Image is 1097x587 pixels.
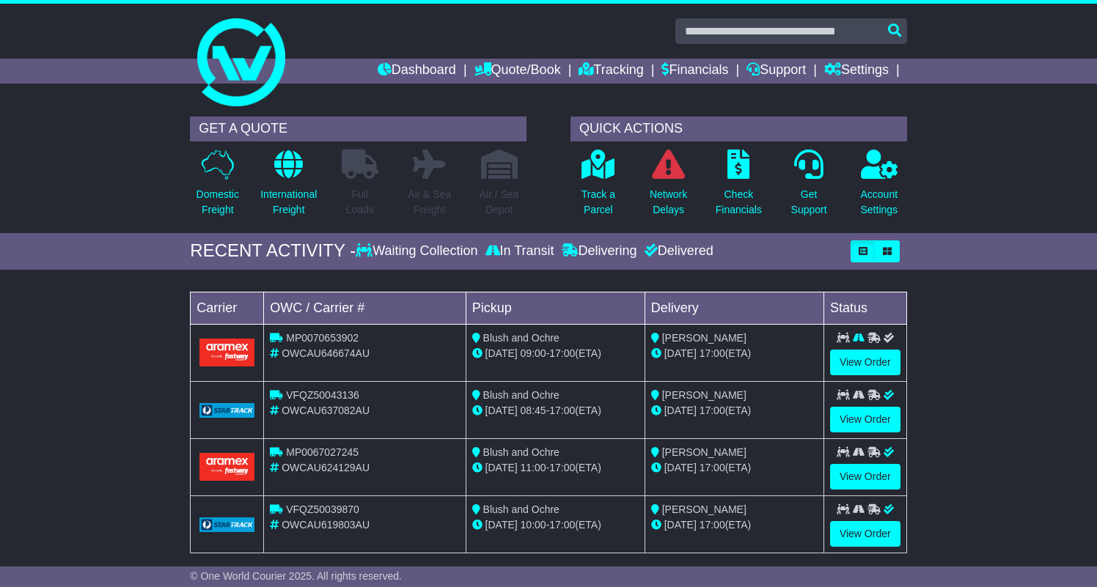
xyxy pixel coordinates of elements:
div: - (ETA) [472,346,639,361]
img: Aramex.png [199,339,254,366]
p: Air & Sea Freight [408,187,451,218]
a: View Order [830,407,900,432]
p: Network Delays [650,187,687,218]
a: Financials [661,59,728,84]
span: [DATE] [664,519,697,531]
span: VFQZ50039870 [286,503,359,515]
a: Track aParcel [581,149,616,226]
span: [PERSON_NAME] [662,446,746,458]
span: [PERSON_NAME] [662,332,746,344]
p: Track a Parcel [581,187,615,218]
td: Status [823,292,906,324]
span: Blush and Ochre [483,446,559,458]
a: Dashboard [378,59,456,84]
td: Carrier [191,292,264,324]
p: Domestic Freight [197,187,239,218]
span: [PERSON_NAME] [662,389,746,401]
span: [DATE] [664,347,697,359]
span: [DATE] [664,405,697,416]
a: AccountSettings [860,149,899,226]
a: View Order [830,464,900,490]
img: GetCarrierServiceLogo [199,517,254,532]
div: (ETA) [651,517,818,533]
p: Air / Sea Depot [480,187,519,218]
span: [DATE] [664,462,697,473]
span: 10:00 [521,519,546,531]
div: - (ETA) [472,517,639,533]
a: Tracking [579,59,643,84]
a: CheckFinancials [715,149,763,226]
p: Check Financials [716,187,762,218]
p: Account Settings [861,187,898,218]
div: Delivered [641,243,713,259]
div: (ETA) [651,403,818,418]
span: [PERSON_NAME] [662,503,746,515]
img: GetCarrierServiceLogo [199,403,254,418]
span: 17:00 [700,347,725,359]
div: In Transit [482,243,558,259]
span: © One World Courier 2025. All rights reserved. [190,570,402,582]
span: [DATE] [485,462,518,473]
span: 08:45 [521,405,546,416]
a: GetSupport [790,149,828,226]
span: 17:00 [549,347,575,359]
span: OWCAU619803AU [282,519,370,531]
a: InternationalFreight [260,149,318,226]
span: Blush and Ochre [483,503,559,515]
span: Blush and Ochre [483,389,559,401]
div: QUICK ACTIONS [570,117,907,141]
span: 17:00 [549,405,575,416]
p: Full Loads [342,187,378,218]
a: Quote/Book [474,59,561,84]
span: [DATE] [485,347,518,359]
div: (ETA) [651,460,818,476]
div: - (ETA) [472,460,639,476]
span: VFQZ50043136 [286,389,359,401]
td: Pickup [466,292,645,324]
div: - (ETA) [472,403,639,418]
p: International Freight [260,187,317,218]
div: Waiting Collection [356,243,481,259]
div: RECENT ACTIVITY - [190,240,356,262]
a: View Order [830,350,900,375]
a: DomesticFreight [196,149,240,226]
span: 09:00 [521,347,546,359]
span: OWCAU637082AU [282,405,370,416]
span: 17:00 [549,519,575,531]
td: OWC / Carrier # [264,292,466,324]
a: View Order [830,521,900,547]
span: 11:00 [521,462,546,473]
span: [DATE] [485,519,518,531]
a: NetworkDelays [649,149,688,226]
img: Aramex.png [199,453,254,480]
div: Delivering [558,243,641,259]
span: [DATE] [485,405,518,416]
p: Get Support [791,187,827,218]
span: OWCAU646674AU [282,347,370,359]
span: 17:00 [700,462,725,473]
div: GET A QUOTE [190,117,527,141]
a: Settings [824,59,889,84]
span: MP0067027245 [286,446,359,458]
span: Blush and Ochre [483,332,559,344]
span: 17:00 [700,519,725,531]
span: 17:00 [700,405,725,416]
td: Delivery [645,292,823,324]
span: MP0070653902 [286,332,359,344]
span: OWCAU624129AU [282,462,370,473]
a: Support [746,59,806,84]
div: (ETA) [651,346,818,361]
span: 17:00 [549,462,575,473]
